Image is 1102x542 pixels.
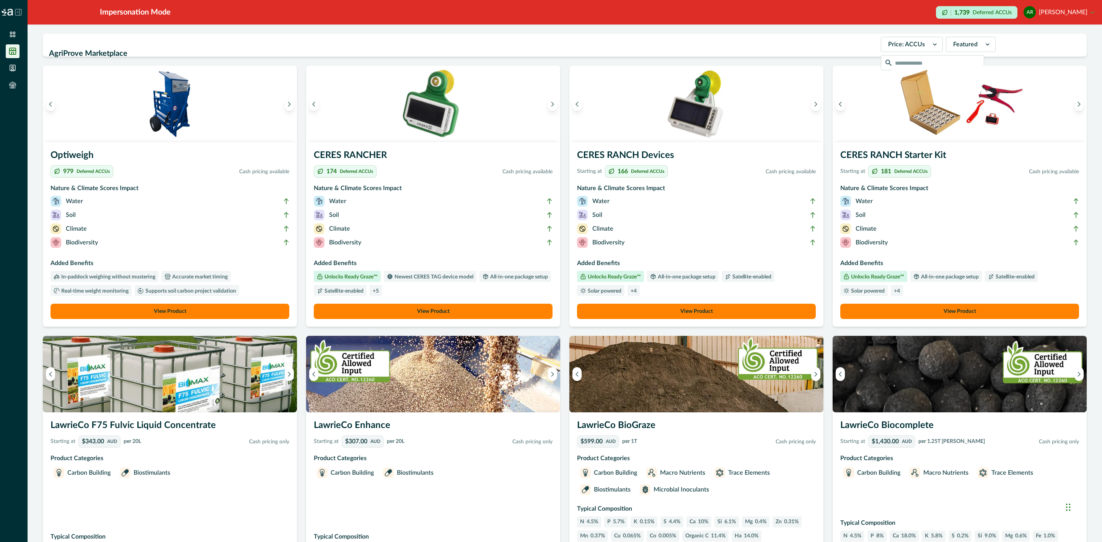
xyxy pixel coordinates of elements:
[77,169,110,174] p: Deferred ACCUs
[285,97,294,111] button: Next image
[894,169,928,174] p: Deferred ACCUs
[685,532,709,540] p: Organic C
[634,518,637,526] p: K
[569,66,823,142] img: A single CERES RANCH device
[66,210,76,220] p: Soil
[592,238,624,247] p: Biodiversity
[116,168,289,176] p: Cash pricing available
[309,367,318,381] button: Previous image
[735,532,742,540] p: Ha
[124,438,141,446] p: per 20L
[857,468,900,477] p: Carbon Building
[784,518,799,526] p: 0.31%
[51,184,289,196] h3: Nature & Climate Scores Impact
[811,97,820,111] button: Next image
[100,7,171,18] div: Impersonation Mode
[991,468,1033,477] p: Trace Elements
[755,518,766,526] p: 0.4%
[872,438,899,444] p: $1,430.00
[577,148,816,165] h3: CERES RANCH Devices
[594,485,631,494] p: Biostimulants
[66,197,83,206] p: Water
[51,532,289,541] p: Typical Composition
[592,210,602,220] p: Soil
[345,438,367,444] p: $307.00
[840,454,1079,463] p: Product Categories
[323,288,364,294] p: Satellite-enabled
[314,454,553,463] p: Product Categories
[840,418,1079,435] h3: LawrieCo Biocomplete
[918,438,985,446] p: per 1.25T [PERSON_NAME]
[840,438,865,446] p: Starting at
[586,274,641,280] p: Unlocks Ready Graze™
[51,454,289,463] p: Product Categories
[385,469,392,477] img: Biostimulants
[623,532,641,540] p: 0.065%
[548,367,557,381] button: Next image
[314,304,553,319] button: View Product
[370,439,380,444] p: AUD
[314,418,553,435] h3: LawrieCo Enhance
[840,148,1079,165] h3: CERES RANCH Starter Kit
[594,468,637,477] p: Carbon Building
[856,238,888,247] p: Biodiversity
[590,532,605,540] p: 0.37%
[309,97,318,111] button: Previous image
[919,274,979,280] p: All-in-one package setup
[577,184,816,196] h3: Nature & Climate Scores Impact
[931,532,942,540] p: 5.8%
[640,438,816,446] p: Cash pricing only
[1074,97,1084,111] button: Next image
[586,288,621,294] p: Solar powered
[957,532,968,540] p: 0.2%
[306,66,560,142] img: A single CERES RANCHER device
[580,532,588,540] p: Mn
[314,184,553,196] h3: Nature & Climate Scores Impact
[408,438,553,446] p: Cash pricing only
[1074,367,1084,381] button: Next image
[285,367,294,381] button: Next image
[744,532,758,540] p: 14.0%
[631,169,664,174] p: Deferred ACCUs
[952,532,955,540] p: S
[911,469,919,477] img: Macro Nutrients
[82,438,104,444] p: $343.00
[489,274,548,280] p: All-in-one package setup
[669,518,680,526] p: 4.4%
[60,274,155,280] p: In-paddock weighing without mustering
[840,184,1079,196] h3: Nature & Climate Scores Impact
[840,518,1079,527] p: Typical Composition
[171,274,228,280] p: Accurate market timing
[387,438,404,446] p: per 20L
[641,486,649,493] img: Microbial Inoculants
[66,238,98,247] p: Biodiversity
[856,224,877,233] p: Climate
[2,9,13,16] img: Logo
[51,304,289,319] button: View Product
[650,532,656,540] p: Co
[663,518,667,526] p: S
[318,469,326,477] img: Carbon Building
[121,469,129,477] img: Biostimulants
[836,97,845,111] button: Previous image
[1064,488,1102,525] iframe: Chat Widget
[577,259,816,271] h3: Added Benefits
[55,469,63,477] img: Carbon Building
[811,367,820,381] button: Next image
[871,532,874,540] p: P
[618,168,628,174] p: 166
[631,288,637,294] p: + 4
[833,66,1087,142] img: A CERES RANCH starter kit
[1036,532,1041,540] p: Fe
[985,532,996,540] p: 9.0%
[840,304,1079,319] a: View Product
[314,438,339,446] p: Starting at
[572,97,582,111] button: Previous image
[659,532,676,540] p: 0.005%
[51,148,289,165] h3: Optiweigh
[577,418,816,435] h3: LawrieCo BioGraze
[671,168,816,176] p: Cash pricing available
[988,438,1079,446] p: Cash pricing only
